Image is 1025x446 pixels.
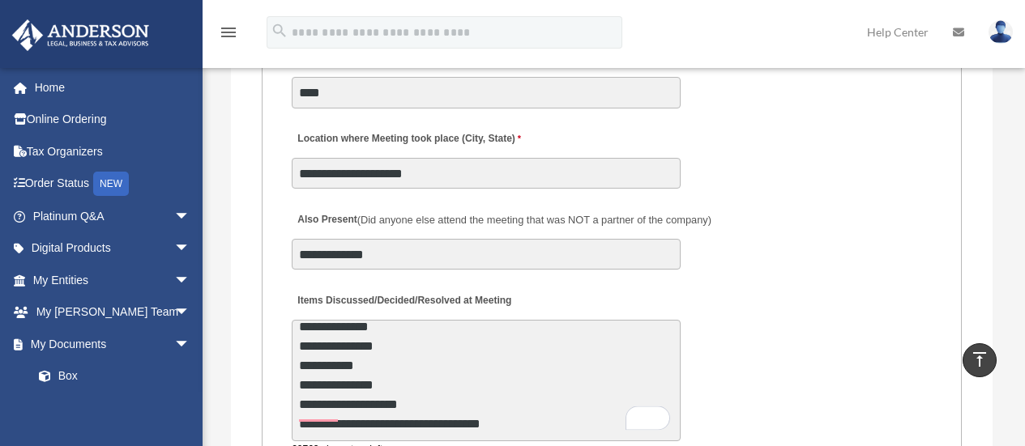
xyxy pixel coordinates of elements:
div: You will be redirected to our universal log in page. [6,85,144,114]
label: Also Present [292,209,715,231]
img: Anderson Advisors Platinum Portal [7,19,154,51]
a: Platinum Q&Aarrow_drop_down [11,200,215,232]
span: arrow_drop_down [174,232,207,265]
a: Sign in [6,115,53,129]
a: menu [219,28,238,42]
a: vertical_align_top [963,343,997,377]
div: Hello! Please Sign In [6,70,144,85]
i: vertical_align_top [970,350,989,369]
a: Order StatusNEW [11,168,215,201]
img: User Pic [989,20,1013,44]
img: logo [6,6,117,27]
a: Home [11,71,215,104]
i: menu [219,23,238,42]
a: My [PERSON_NAME] Teamarrow_drop_down [11,296,215,329]
span: arrow_drop_down [174,328,207,361]
span: arrow_drop_down [174,200,207,233]
a: Box [23,360,215,393]
a: My Entitiesarrow_drop_down [11,264,215,296]
div: NEW [93,172,129,196]
label: Location where Meeting took place (City, State) [292,129,525,151]
a: Online Ordering [11,104,215,136]
span: (Did anyone else attend the meeting that was NOT a partner of the company) [357,214,711,226]
a: My Documentsarrow_drop_down [11,328,215,360]
span: arrow_drop_down [174,264,207,297]
i: search [271,22,288,40]
button: Sign in [6,114,53,131]
textarea: To enrich screen reader interactions, please activate Accessibility in Grammarly extension settings [292,320,681,441]
a: Tax Organizers [11,135,215,168]
label: Items Discussed/Decided/Resolved at Meeting [292,290,515,312]
a: Digital Productsarrow_drop_down [11,232,215,265]
span: arrow_drop_down [174,296,207,329]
